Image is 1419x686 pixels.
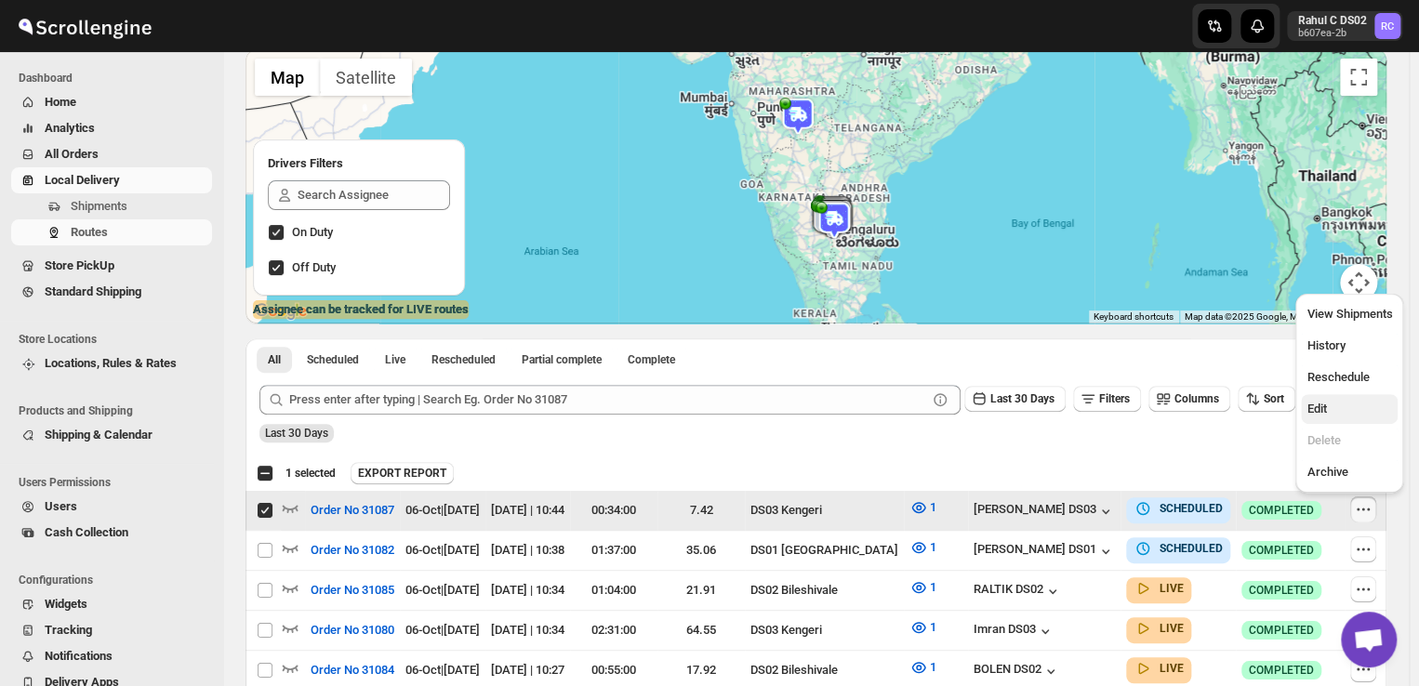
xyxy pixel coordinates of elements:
[45,597,87,611] span: Widgets
[974,582,1062,600] button: RALTIK DS02
[1134,579,1184,598] button: LIVE
[268,352,281,367] span: All
[250,299,312,323] img: Google
[974,662,1060,680] div: BOLEN DS02
[45,623,92,637] span: Tracking
[11,617,212,643] button: Tracking
[1340,59,1377,96] button: Toggle fullscreen view
[11,89,212,115] button: Home
[576,621,652,640] div: 02:31:00
[628,352,675,367] span: Complete
[1160,502,1223,515] b: SCHEDULED
[576,501,652,520] div: 00:34:00
[930,620,936,634] span: 1
[45,258,114,272] span: Store PickUp
[299,655,405,685] button: Order No 31084
[1306,307,1392,321] span: View Shipments
[71,225,108,239] span: Routes
[1134,659,1184,678] button: LIVE
[292,225,333,239] span: On Duty
[898,613,948,642] button: 1
[1073,386,1141,412] button: Filters
[1381,20,1394,33] text: RC
[71,199,127,213] span: Shipments
[663,541,739,560] div: 35.06
[1160,662,1184,675] b: LIVE
[405,663,480,677] span: 06-Oct | [DATE]
[11,115,212,141] button: Analytics
[491,501,564,520] div: [DATE] | 10:44
[1306,370,1369,384] span: Reschedule
[19,475,214,490] span: Users Permissions
[576,581,652,600] div: 01:04:00
[1340,264,1377,301] button: Map camera controls
[974,502,1115,521] button: [PERSON_NAME] DS03
[491,661,564,679] div: [DATE] | 10:27
[1249,543,1314,558] span: COMPLETED
[45,525,128,539] span: Cash Collection
[898,653,948,682] button: 1
[45,499,77,513] span: Users
[320,59,412,96] button: Show satellite imagery
[663,661,739,679] div: 17.92
[1134,499,1223,518] button: SCHEDULED
[964,386,1066,412] button: Last 30 Days
[576,661,652,679] div: 00:55:00
[299,575,405,605] button: Order No 31085
[405,623,480,637] span: 06-Oct | [DATE]
[898,573,948,602] button: 1
[1148,386,1230,412] button: Columns
[45,284,141,298] span: Standard Shipping
[974,622,1054,640] button: Imran DS03
[898,493,948,522] button: 1
[45,173,120,187] span: Local Delivery
[930,540,936,554] span: 1
[45,147,99,161] span: All Orders
[1249,503,1314,518] span: COMPLETED
[265,427,328,440] span: Last 30 Days
[311,581,394,600] span: Order No 31085
[491,541,564,560] div: [DATE] | 10:38
[1094,310,1174,323] button: Keyboard shortcuts
[11,422,212,448] button: Shipping & Calendar
[19,71,214,86] span: Dashboard
[930,660,936,674] span: 1
[255,59,320,96] button: Show street map
[257,347,292,373] button: All routes
[1160,582,1184,595] b: LIVE
[11,350,212,376] button: Locations, Rules & Rates
[1134,539,1223,558] button: SCHEDULED
[11,141,212,167] button: All Orders
[1249,583,1314,598] span: COMPLETED
[385,352,405,367] span: Live
[292,260,336,274] span: Off Duty
[307,352,359,367] span: Scheduled
[898,533,948,562] button: 1
[1185,311,1344,322] span: Map data ©2025 Google, Mapa GISrael
[663,581,739,600] div: 21.91
[930,500,936,514] span: 1
[1306,433,1340,447] span: Delete
[1160,542,1223,555] b: SCHEDULED
[1374,13,1400,39] span: Rahul C DS02
[253,300,469,319] label: Assignee can be tracked for LIVE routes
[750,501,898,520] div: DS03 Kengeri
[750,621,898,640] div: DS03 Kengeri
[1174,392,1219,405] span: Columns
[19,573,214,587] span: Configurations
[990,392,1054,405] span: Last 30 Days
[663,621,739,640] div: 64.55
[405,543,480,557] span: 06-Oct | [DATE]
[1238,386,1295,412] button: Sort
[1249,663,1314,678] span: COMPLETED
[45,649,113,663] span: Notifications
[289,385,927,415] input: Press enter after typing | Search Eg. Order No 31087
[311,501,394,520] span: Order No 31087
[15,3,154,49] img: ScrollEngine
[298,180,450,210] input: Search Assignee
[405,583,480,597] span: 06-Oct | [DATE]
[1306,465,1347,479] span: Archive
[1249,623,1314,638] span: COMPLETED
[974,542,1115,561] div: [PERSON_NAME] DS01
